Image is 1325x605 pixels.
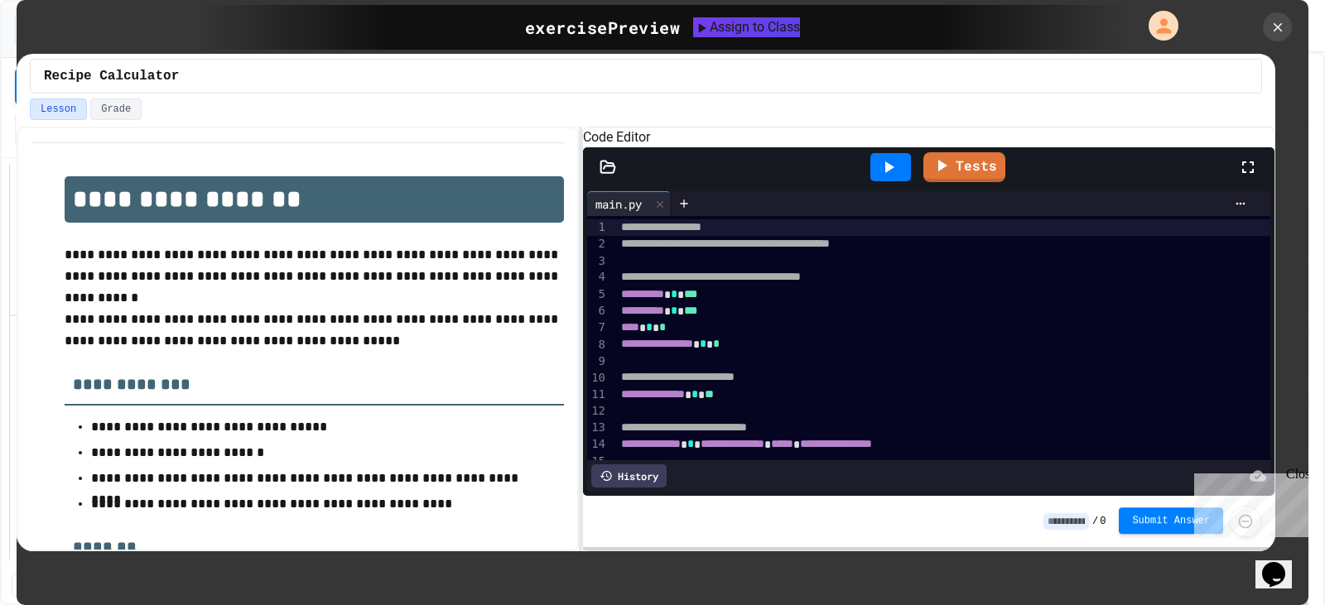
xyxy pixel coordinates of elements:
div: Chat with us now!Close [7,7,114,105]
div: 13 [587,420,608,436]
div: 6 [587,303,608,319]
div: 8 [587,337,608,353]
div: My Account [1131,7,1183,45]
div: History [591,464,667,487]
button: Assign to Class [693,17,800,37]
div: 5 [587,286,608,303]
div: 3 [587,253,608,270]
div: 4 [587,269,608,286]
div: 2 [587,236,608,252]
div: exercise Preview [525,15,681,40]
span: 0 [1100,515,1106,528]
div: 15 [587,454,608,470]
iframe: chat widget [1188,467,1308,537]
div: 1 [587,219,608,236]
div: 10 [587,370,608,387]
iframe: chat widget [1255,539,1308,588]
div: main.py [587,195,650,213]
div: main.py [587,191,671,216]
div: 12 [587,403,608,420]
div: 11 [587,387,608,403]
a: Tests [923,152,1005,182]
span: / [1092,515,1098,528]
div: 7 [587,319,608,336]
h6: Code Editor [583,127,1274,147]
button: Lesson [30,98,87,120]
span: Recipe Calculator [44,66,179,86]
button: Grade [90,98,142,120]
button: Submit Answer [1119,507,1223,534]
span: Submit Answer [1132,514,1210,527]
div: 9 [587,353,608,370]
div: 14 [587,436,608,453]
